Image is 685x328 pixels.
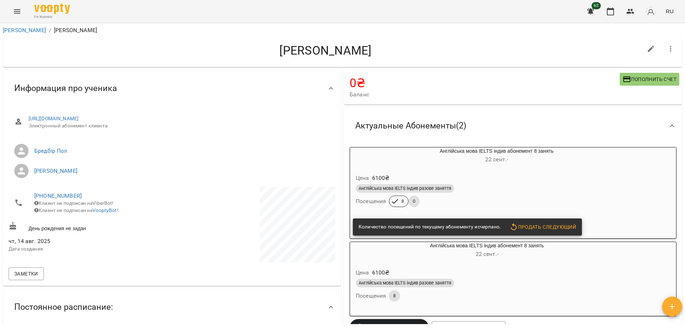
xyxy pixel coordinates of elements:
[356,185,454,192] span: Англійська мова IELTS індив разове заняття
[485,156,508,163] span: 22 сент. -
[663,5,676,18] button: RU
[356,268,369,278] h6: Цена
[476,251,498,257] span: 22 сент. -
[9,3,26,20] button: Menu
[359,221,501,233] div: Количество посещений по текущему абонементу исчерпано.
[14,269,38,278] span: Заметки
[507,221,579,233] button: Продать следующий
[9,237,171,246] span: чт, 14 авг. 2025
[34,167,77,174] a: [PERSON_NAME]
[356,291,386,301] h6: Посещения
[350,90,620,99] span: Баланс
[592,2,601,9] span: 62
[3,70,341,107] div: Информация про ученика
[350,242,624,310] button: Англійська мова IELTS індив абонемент 8 занять22 сент.- Цена6100₴Англійська мова IELTS індив разо...
[49,26,51,35] li: /
[372,268,390,277] p: 6100 ₴
[509,223,576,231] span: Продать следующий
[34,200,114,206] span: Клиент не подписан на ViberBot!
[14,83,117,94] span: Информация про ученика
[356,173,369,183] h6: Цена
[9,246,171,253] p: Дата создания
[34,4,70,14] img: Voopty Logo
[646,6,656,16] img: avatar_s.png
[14,302,113,313] span: Постоянное расписание:
[3,26,682,35] nav: breadcrumb
[350,147,643,165] div: Англійська мова IELTS індив абонемент 8 занять
[34,15,70,19] span: For Business
[620,73,679,86] button: Пополнить счет
[92,207,117,213] a: VooptyBot
[350,147,643,216] button: Англійська мова IELTS індив абонемент 8 занять22 сент.- Цена6100₴Англійська мова IELTS індив разо...
[356,280,454,286] span: Англійська мова IELTS індив разове заняття
[372,174,390,182] p: 6100 ₴
[666,7,674,15] span: RU
[350,242,624,259] div: Англійська мова IELTS індив абонемент 8 занять
[9,267,44,280] button: Заметки
[9,43,643,58] h4: [PERSON_NAME]
[34,147,67,154] a: Бредбір Пол
[29,122,330,130] span: Электронный абонемент клиента
[623,75,676,84] span: Пополнить счет
[389,293,400,299] span: 8
[3,27,46,34] a: [PERSON_NAME]
[344,107,682,144] div: Актуальные Абонементы(2)
[409,198,420,205] span: 0
[355,120,466,131] span: Актуальные Абонементы ( 2 )
[34,207,118,213] span: Клиент не подписан на !
[3,289,341,326] div: Постоянное расписание:
[29,116,79,121] a: [URL][DOMAIN_NAME]
[34,192,82,199] a: [PHONE_NUMBER]
[397,198,408,205] span: 8
[54,26,97,35] p: [PERSON_NAME]
[350,76,620,90] h4: 0 ₴
[356,196,386,206] h6: Посещения
[7,220,172,233] div: День рождения не задан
